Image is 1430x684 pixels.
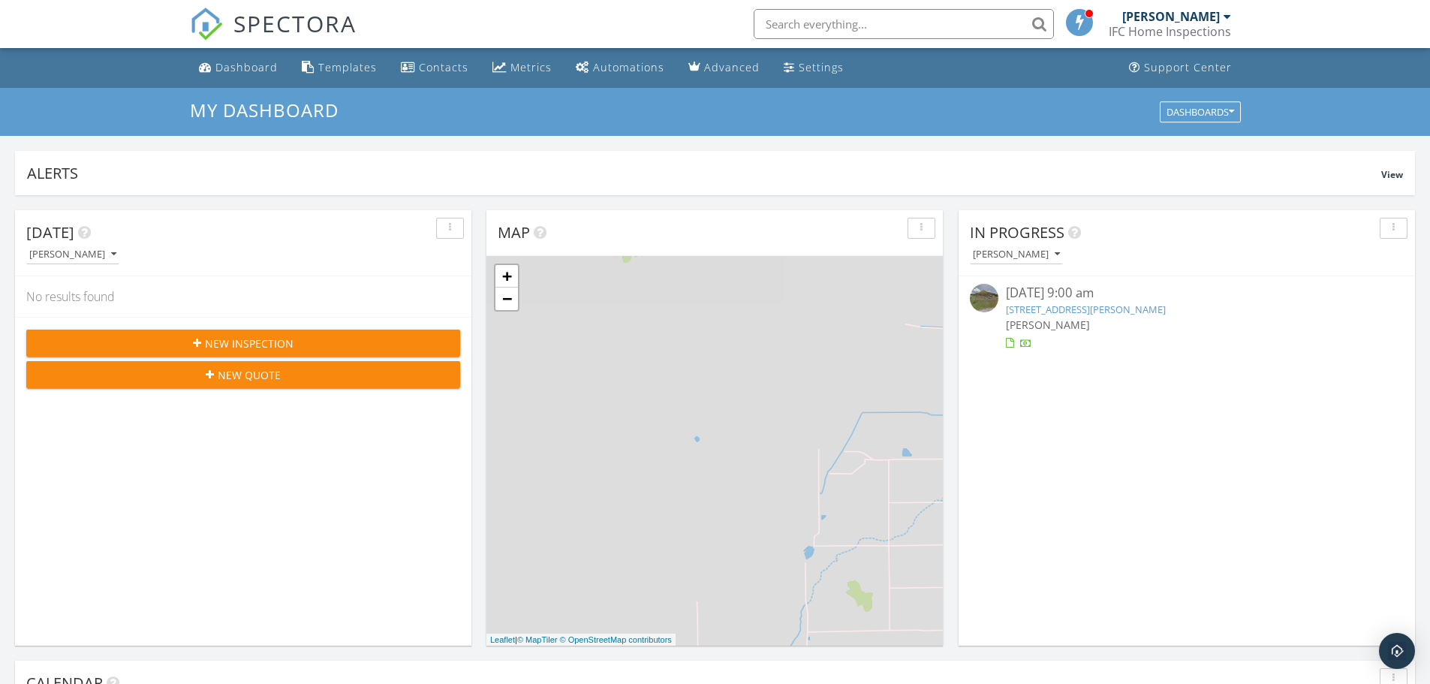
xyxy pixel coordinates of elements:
button: Dashboards [1160,101,1241,122]
span: [PERSON_NAME] [1006,318,1090,332]
a: Metrics [486,54,558,82]
div: Metrics [510,60,552,74]
button: [PERSON_NAME] [970,245,1063,265]
div: IFC Home Inspections [1109,24,1231,39]
div: Dashboards [1167,107,1234,117]
div: [PERSON_NAME] [1122,9,1220,24]
a: Zoom in [495,265,518,288]
div: [PERSON_NAME] [973,249,1060,260]
span: SPECTORA [233,8,357,39]
a: Leaflet [490,635,515,644]
img: streetview [970,284,998,312]
span: In Progress [970,222,1064,243]
span: [DATE] [26,222,74,243]
a: © OpenStreetMap contributors [560,635,672,644]
a: © MapTiler [517,635,558,644]
div: Automations [593,60,664,74]
div: [DATE] 9:00 am [1006,284,1368,303]
a: [DATE] 9:00 am [STREET_ADDRESS][PERSON_NAME] [PERSON_NAME] [970,284,1404,351]
a: Advanced [682,54,766,82]
a: Dashboard [193,54,284,82]
span: My Dashboard [190,98,339,122]
div: Open Intercom Messenger [1379,633,1415,669]
a: SPECTORA [190,20,357,52]
button: New Quote [26,361,460,388]
div: Support Center [1144,60,1232,74]
button: [PERSON_NAME] [26,245,119,265]
div: No results found [15,276,471,317]
span: Map [498,222,530,243]
span: New Quote [218,367,281,383]
img: The Best Home Inspection Software - Spectora [190,8,223,41]
div: Templates [318,60,377,74]
div: Contacts [419,60,468,74]
div: [PERSON_NAME] [29,249,116,260]
a: Templates [296,54,383,82]
input: Search everything... [754,9,1054,39]
div: Dashboard [215,60,278,74]
div: | [486,634,676,646]
div: Advanced [704,60,760,74]
a: Support Center [1123,54,1238,82]
a: Automations (Basic) [570,54,670,82]
div: Alerts [27,163,1381,183]
span: View [1381,168,1403,181]
a: Settings [778,54,850,82]
a: [STREET_ADDRESS][PERSON_NAME] [1006,303,1166,316]
div: Settings [799,60,844,74]
span: New Inspection [205,336,294,351]
button: New Inspection [26,330,460,357]
a: Contacts [395,54,474,82]
a: Zoom out [495,288,518,310]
